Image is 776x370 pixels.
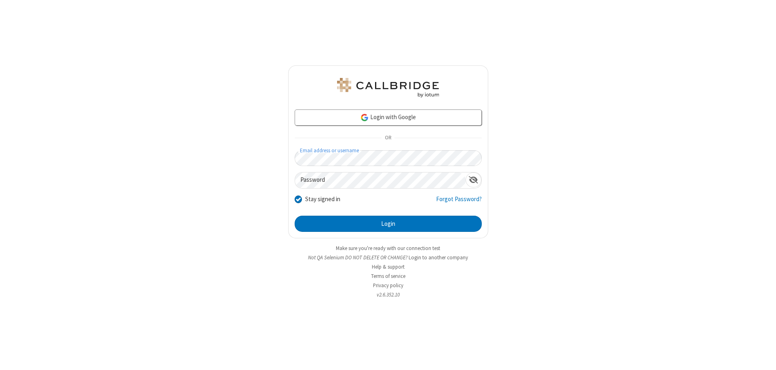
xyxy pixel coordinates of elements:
input: Email address or username [295,150,482,166]
img: google-icon.png [360,113,369,122]
img: QA Selenium DO NOT DELETE OR CHANGE [335,78,441,97]
button: Login to another company [409,254,468,261]
a: Privacy policy [373,282,403,289]
a: Forgot Password? [436,195,482,210]
a: Terms of service [371,273,405,280]
a: Help & support [372,263,405,270]
button: Login [295,216,482,232]
input: Password [295,172,466,188]
span: OR [382,132,394,144]
li: Not QA Selenium DO NOT DELETE OR CHANGE? [288,254,488,261]
label: Stay signed in [305,195,340,204]
a: Make sure you're ready with our connection test [336,245,440,252]
li: v2.6.352.10 [288,291,488,299]
div: Show password [466,172,481,187]
a: Login with Google [295,109,482,126]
